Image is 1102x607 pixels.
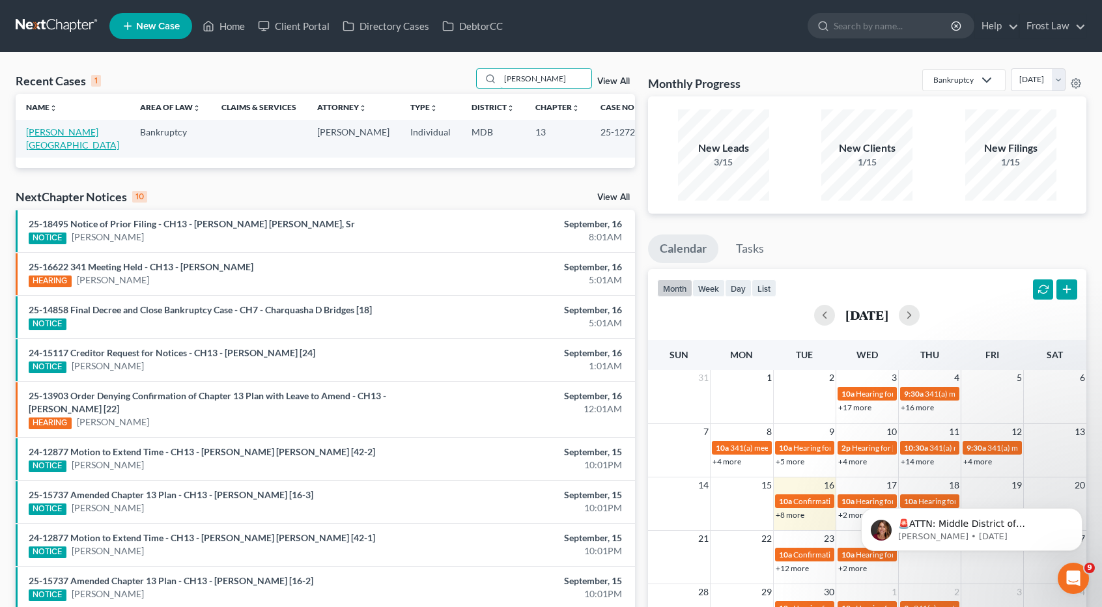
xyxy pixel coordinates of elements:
span: 7 [702,424,710,440]
a: 24-15117 Creditor Request for Notices - CH13 - [PERSON_NAME] [24] [29,347,315,358]
div: September, 16 [432,303,621,317]
a: 25-16622 341 Meeting Held - CH13 - [PERSON_NAME] [29,261,253,272]
div: 10:01PM [432,459,621,472]
a: +4 more [713,457,741,466]
div: 5:01AM [432,274,621,287]
i: unfold_more [634,104,642,112]
a: Frost Law [1020,14,1086,38]
div: NOTICE [29,460,66,472]
a: [PERSON_NAME] [72,459,144,472]
div: 1/15 [821,156,912,169]
div: NOTICE [29,361,66,373]
span: 22 [760,531,773,546]
a: Tasks [724,234,776,263]
a: View All [597,77,630,86]
a: Directory Cases [336,14,436,38]
a: +12 more [776,563,809,573]
span: 23 [823,531,836,546]
a: 25-13903 Order Denying Confirmation of Chapter 13 Plan with Leave to Amend - CH13 - [PERSON_NAME]... [29,390,386,414]
i: unfold_more [193,104,201,112]
span: Hearing for [PERSON_NAME] [856,389,957,399]
a: Attorneyunfold_more [317,102,367,112]
span: 28 [697,584,710,600]
div: New Leads [678,141,769,156]
a: [PERSON_NAME][GEOGRAPHIC_DATA] [26,126,119,150]
iframe: Intercom live chat [1058,563,1089,594]
div: September, 15 [432,574,621,587]
span: Thu [920,349,939,360]
h3: Monthly Progress [648,76,741,91]
span: 2p [841,443,851,453]
a: +5 more [776,457,804,466]
span: Tue [796,349,813,360]
span: 8 [765,424,773,440]
iframe: Intercom notifications message [841,481,1102,572]
span: 9 [828,424,836,440]
span: 10 [885,424,898,440]
a: Chapterunfold_more [535,102,580,112]
a: [PERSON_NAME] [72,360,144,373]
a: Districtunfold_more [472,102,515,112]
button: list [752,279,776,297]
div: HEARING [29,275,72,287]
a: Home [196,14,251,38]
div: NextChapter Notices [16,189,147,205]
button: week [692,279,725,297]
span: 9 [1084,563,1095,573]
a: 25-14858 Final Decree and Close Bankruptcy Case - CH7 - Charquasha D Bridges [18] [29,304,372,315]
i: unfold_more [507,104,515,112]
a: +14 more [901,457,934,466]
div: September, 16 [432,261,621,274]
span: Mon [730,349,753,360]
th: Claims & Services [211,94,307,120]
span: 3 [890,370,898,386]
a: 25-15737 Amended Chapter 13 Plan - CH13 - [PERSON_NAME] [16-3] [29,489,313,500]
div: 10:01PM [432,544,621,558]
a: 24-12877 Motion to Extend Time - CH13 - [PERSON_NAME] [PERSON_NAME] [42-1] [29,532,375,543]
td: [PERSON_NAME] [307,120,400,157]
a: View All [597,193,630,202]
div: 8:01AM [432,231,621,244]
div: 10:01PM [432,501,621,515]
span: 341(a) meeting for [PERSON_NAME] [929,443,1055,453]
span: 10a [841,389,855,399]
a: [PERSON_NAME] [77,416,149,429]
span: New Case [136,21,180,31]
a: [PERSON_NAME] [72,587,144,600]
div: HEARING [29,417,72,429]
a: 25-15737 Amended Chapter 13 Plan - CH13 - [PERSON_NAME] [16-2] [29,575,313,586]
button: day [725,279,752,297]
i: unfold_more [49,104,57,112]
a: +4 more [838,457,867,466]
span: 10a [716,443,729,453]
span: 3 [1015,584,1023,600]
span: 2 [828,370,836,386]
a: +16 more [901,402,934,412]
div: NOTICE [29,503,66,515]
td: 13 [525,120,590,157]
div: 10:01PM [432,587,621,600]
span: 15 [760,477,773,493]
span: 4 [953,370,961,386]
a: +17 more [838,402,871,412]
i: unfold_more [359,104,367,112]
a: Calendar [648,234,718,263]
i: unfold_more [430,104,438,112]
a: +4 more [963,457,992,466]
a: +8 more [776,510,804,520]
span: 1 [765,370,773,386]
a: Nameunfold_more [26,102,57,112]
div: 1/15 [965,156,1056,169]
span: 16 [823,477,836,493]
button: month [657,279,692,297]
span: Hearing for [PERSON_NAME] [852,443,954,453]
div: September, 16 [432,389,621,402]
td: MDB [461,120,525,157]
h2: [DATE] [845,308,888,322]
a: +2 more [838,510,867,520]
span: 341(a) meeting for [PERSON_NAME] [925,389,1051,399]
a: Typeunfold_more [410,102,438,112]
a: Case Nounfold_more [600,102,642,112]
